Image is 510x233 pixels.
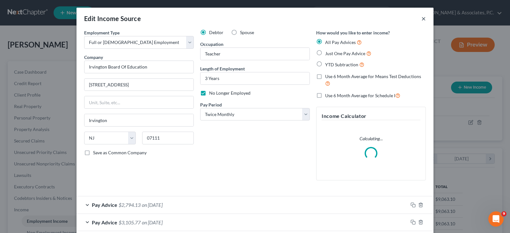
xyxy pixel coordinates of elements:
span: $3,105.77 [119,219,141,225]
div: Edit Income Source [84,14,141,23]
input: Enter address... [84,79,193,91]
p: Calculating... [322,135,420,142]
span: Company [84,55,103,60]
label: How would you like to enter income? [316,29,390,36]
span: Use 6 Month Average for Means Test Deductions [325,74,421,79]
span: on [DATE] [142,219,163,225]
h5: Income Calculator [322,112,420,120]
span: Pay Advice [92,202,117,208]
label: Occupation [200,41,223,47]
span: $2,794.13 [119,202,141,208]
input: ex: 2 years [200,72,310,84]
span: Spouse [240,30,254,35]
input: Enter city... [84,114,193,126]
span: 9 [501,211,506,216]
input: Search company by name... [84,61,194,73]
label: Length of Employment [200,65,245,72]
button: × [421,15,426,22]
span: Pay Advice [92,219,117,225]
span: Use 6 Month Average for Schedule I [325,93,395,98]
input: Enter zip... [142,132,194,144]
span: Debtor [209,30,223,35]
span: Pay Period [200,102,222,107]
iframe: Intercom live chat [488,211,504,227]
input: -- [200,48,310,60]
input: Unit, Suite, etc... [84,96,193,108]
span: YTD Subtraction [325,62,358,67]
span: No Longer Employed [209,90,251,96]
span: Just One Pay Advice [325,51,365,56]
span: on [DATE] [142,202,163,208]
span: All Pay Advices [325,40,356,45]
span: Save as Common Company [93,150,147,155]
span: Employment Type [84,30,120,35]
